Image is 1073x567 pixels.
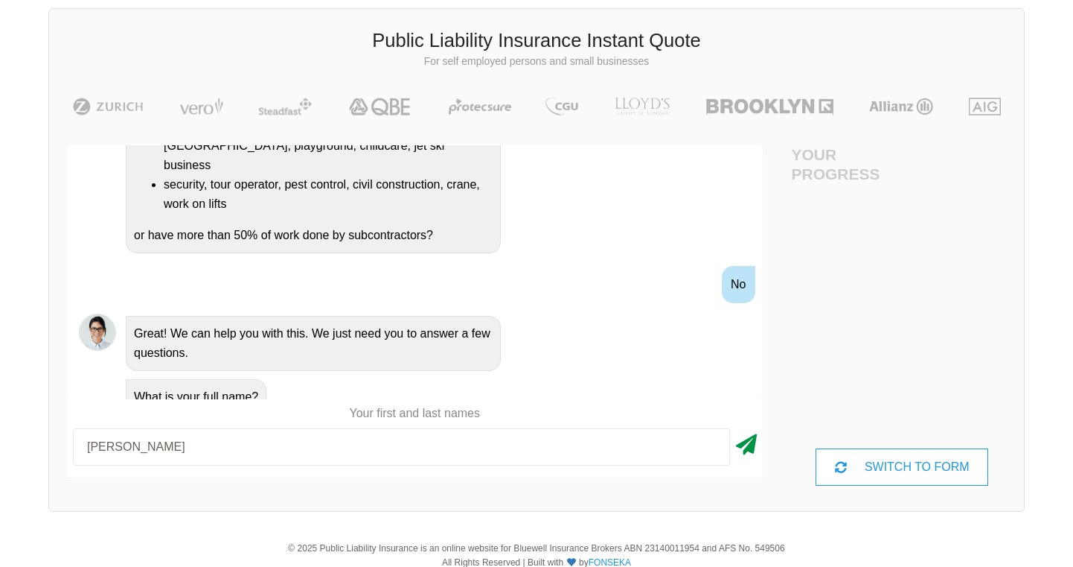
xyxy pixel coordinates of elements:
img: Chatbot | PLI [79,314,116,351]
img: AIG | Public Liability Insurance [963,98,1007,115]
img: Protecsure | Public Liability Insurance [443,98,518,115]
h3: Public Liability Insurance Instant Quote [60,28,1013,54]
div: Great! We can help you with this. We just need you to answer a few questions. [126,316,501,371]
li: security, tour operator, pest control, civil construction, crane, work on lifts [164,175,493,214]
p: Your first and last names [67,405,763,422]
img: LLOYD's | Public Liability Insurance [606,98,678,115]
input: Your first and last names [73,428,730,466]
img: QBE | Public Liability Insurance [340,98,420,115]
div: No [722,266,755,303]
img: Vero | Public Liability Insurance [173,98,230,115]
div: What is your full name? [126,379,266,415]
img: Steadfast | Public Liability Insurance [252,98,318,115]
div: SWITCH TO FORM [816,449,988,486]
p: For self employed persons and small businesses [60,54,1013,69]
li: labour hire business, nightclub/bar/pub, [GEOGRAPHIC_DATA], playground, childcare, jet ski business [164,117,493,175]
h4: Your Progress [792,145,903,183]
img: Zurich | Public Liability Insurance [66,98,150,115]
img: CGU | Public Liability Insurance [539,98,584,115]
img: Allianz | Public Liability Insurance [862,98,941,115]
img: Brooklyn | Public Liability Insurance [700,98,839,115]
